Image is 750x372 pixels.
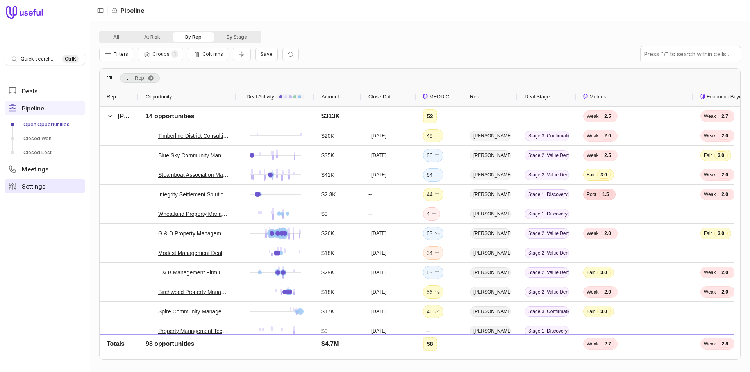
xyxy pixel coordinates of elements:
span: 2.7 [718,112,731,120]
span: 3.0 [714,151,728,159]
span: Weak [587,113,598,119]
div: $9 [321,346,328,355]
span: 1 [171,50,178,58]
div: Pipeline submenu [5,118,85,159]
span: 2.0 [601,288,614,296]
div: 64 [427,170,440,180]
div: 63 [427,268,440,277]
div: -- [361,204,416,223]
span: 3.0 [597,308,611,315]
div: 44 [427,190,440,199]
span: No change [431,209,437,219]
div: Row Groups [120,73,160,83]
span: [PERSON_NAME] [470,326,511,336]
div: 49 [427,131,440,141]
span: 2.0 [601,132,614,140]
div: $9 [321,209,328,219]
span: [PERSON_NAME] [470,150,511,160]
div: 14 opportunities [146,112,194,121]
div: $18K [321,248,334,258]
span: 2.5 [601,112,614,120]
div: 4 [427,209,437,219]
span: Weak [704,133,716,139]
span: Save [261,51,273,57]
span: Filters [114,51,128,57]
span: Poor [587,191,596,198]
a: L & B Management Firm LLC - New Deal [158,268,229,277]
span: No change [434,131,440,141]
span: Metrics [589,92,606,101]
span: Stage 3: Confirmation [525,131,569,141]
time: [DATE] [371,250,386,256]
span: Weak [704,289,716,295]
div: 63 [427,229,440,238]
input: Press "/" to search within cells... [641,46,741,62]
span: Weak [704,269,716,276]
time: [DATE] [371,308,386,315]
div: -- [361,185,416,204]
a: Pipeline [5,101,85,115]
span: Quick search... [21,56,54,62]
a: Modest Management Deal [158,248,222,258]
span: Groups [152,51,170,57]
span: [PERSON_NAME] [470,267,511,278]
span: [PERSON_NAME] [470,306,511,317]
a: Closed Lost [5,146,85,159]
span: [PERSON_NAME] [470,131,511,141]
button: By Stage [214,32,260,42]
span: | [106,6,108,15]
div: Metrics [583,87,686,106]
span: 3.0 [597,269,611,276]
div: $18K [321,287,334,297]
span: Rep [107,92,116,101]
span: MEDDICC Score [429,92,456,101]
time: [DATE] [371,230,386,237]
button: All [101,32,132,42]
a: Closed Won [5,132,85,145]
span: 3.0 [597,171,611,179]
span: Weak [587,152,598,158]
button: By Rep [173,32,214,42]
span: Weak [704,113,716,119]
a: Birchwood Property Management Deal [158,287,229,297]
button: Columns [188,48,228,61]
a: Timberline District Consulting - New Deal [158,131,229,141]
a: Open Opportunities [5,118,85,131]
span: Stage 2: Value Demonstration [525,248,569,258]
span: Fair [587,269,595,276]
span: Rep [470,92,479,101]
span: 2.0 [718,132,731,140]
span: Close Date [368,92,393,101]
div: MEDDICC Score [423,87,456,106]
div: $35K [321,151,334,160]
kbd: Ctrl K [62,55,79,63]
span: Stage 1: Discovery [525,326,569,336]
time: [DATE] [371,289,386,295]
span: 2.0 [718,190,731,198]
a: Meetings [5,162,85,176]
span: Rep [135,73,144,83]
div: 52 [427,112,433,121]
span: Meetings [22,166,48,172]
span: Stage 2: Value Demonstration [525,170,569,180]
span: Weak [704,172,716,178]
span: 2.0 [718,171,731,179]
button: Group Pipeline [138,48,183,61]
span: Stage 2: Value Demonstration [525,287,569,297]
a: Blue Sky Community Management, LLC Deal [158,151,229,160]
div: $2.3K [321,190,336,199]
span: [PERSON_NAME] [470,228,511,239]
span: Economic Buyer [707,92,744,101]
span: Deal Stage [525,92,550,101]
div: $9 [321,326,328,336]
span: Stage 2: Value Demonstration [525,267,569,278]
div: $313K [321,112,340,121]
span: [PERSON_NAME] [470,189,511,199]
span: Weak [587,133,598,139]
span: Opportunity [146,92,172,101]
a: Wheatland Property Management, Inc Deal [158,209,229,219]
div: -- [426,346,430,355]
span: 2.0 [718,269,731,276]
button: Filter Pipeline [99,48,133,61]
span: No change [434,190,440,199]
